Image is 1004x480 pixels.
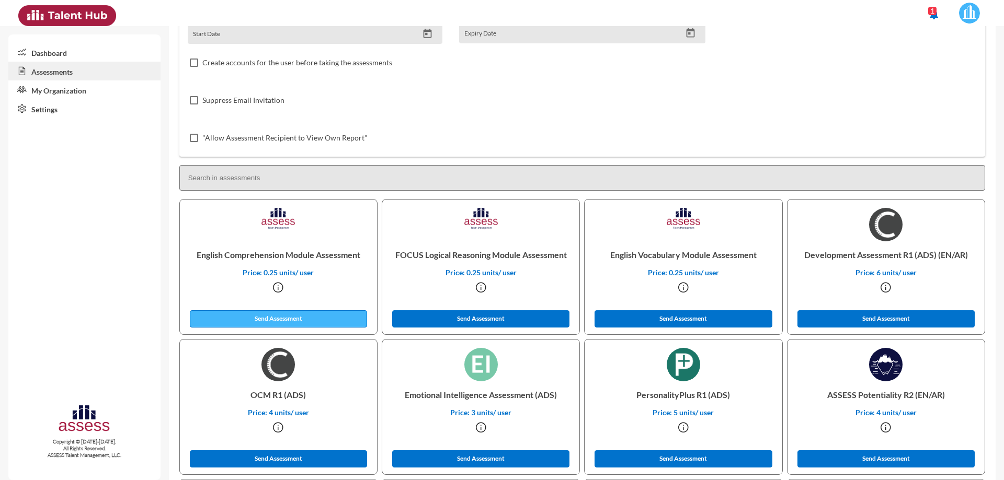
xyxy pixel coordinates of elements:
p: Price: 0.25 units/ user [391,268,571,277]
span: "Allow Assessment Recipient to View Own Report" [202,132,368,144]
p: Price: 4 units/ user [188,408,369,417]
a: Dashboard [8,43,161,62]
p: OCM R1 (ADS) [188,381,369,408]
a: Settings [8,99,161,118]
span: Suppress Email Invitation [202,94,284,107]
img: assesscompany-logo.png [58,403,111,436]
div: 1 [928,7,937,15]
button: Send Assessment [595,310,772,327]
p: Price: 5 units/ user [593,408,773,417]
button: Send Assessment [392,450,570,467]
button: Open calendar [418,28,437,39]
button: Send Assessment [595,450,772,467]
button: Send Assessment [190,310,368,327]
p: Price: 6 units/ user [796,268,976,277]
span: Create accounts for the user before taking the assessments [202,56,392,69]
p: Price: 3 units/ user [391,408,571,417]
button: Send Assessment [190,450,368,467]
p: Development Assessment R1 (ADS) (EN/AR) [796,241,976,268]
p: Emotional Intelligence Assessment (ADS) [391,381,571,408]
p: English Vocabulary Module Assessment [593,241,773,268]
a: Assessments [8,62,161,80]
p: Price: 0.25 units/ user [593,268,773,277]
mat-icon: notifications [928,8,940,20]
p: English Comprehension Module Assessment [188,241,369,268]
button: Open calendar [681,28,700,39]
p: Copyright © [DATE]-[DATE]. All Rights Reserved. ASSESS Talent Management, LLC. [8,438,161,459]
p: Price: 0.25 units/ user [188,268,369,277]
p: Price: 4 units/ user [796,408,976,417]
button: Send Assessment [392,310,570,327]
button: Send Assessment [797,450,975,467]
p: PersonalityPlus R1 (ADS) [593,381,773,408]
button: Send Assessment [797,310,975,327]
input: Search in assessments [179,165,985,191]
p: ASSESS Potentiality R2 (EN/AR) [796,381,976,408]
p: FOCUS Logical Reasoning Module Assessment [391,241,571,268]
a: My Organization [8,80,161,99]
